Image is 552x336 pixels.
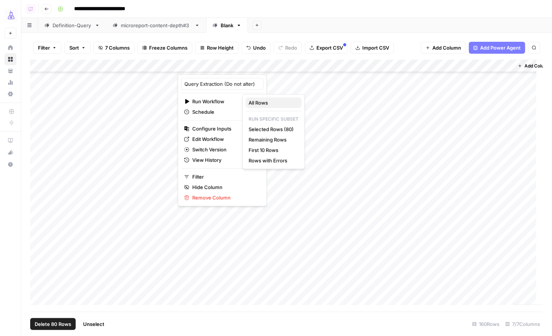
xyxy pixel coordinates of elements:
span: Remaining Rows [249,136,296,144]
p: Run Specific Subset [246,114,302,124]
span: Rows with Errors [249,157,296,164]
span: Selected Rows (80) [249,126,296,133]
span: First 10 Rows [249,147,296,154]
span: Add Column [524,63,551,69]
span: All Rows [249,99,296,107]
span: Run Workflow [192,98,250,105]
